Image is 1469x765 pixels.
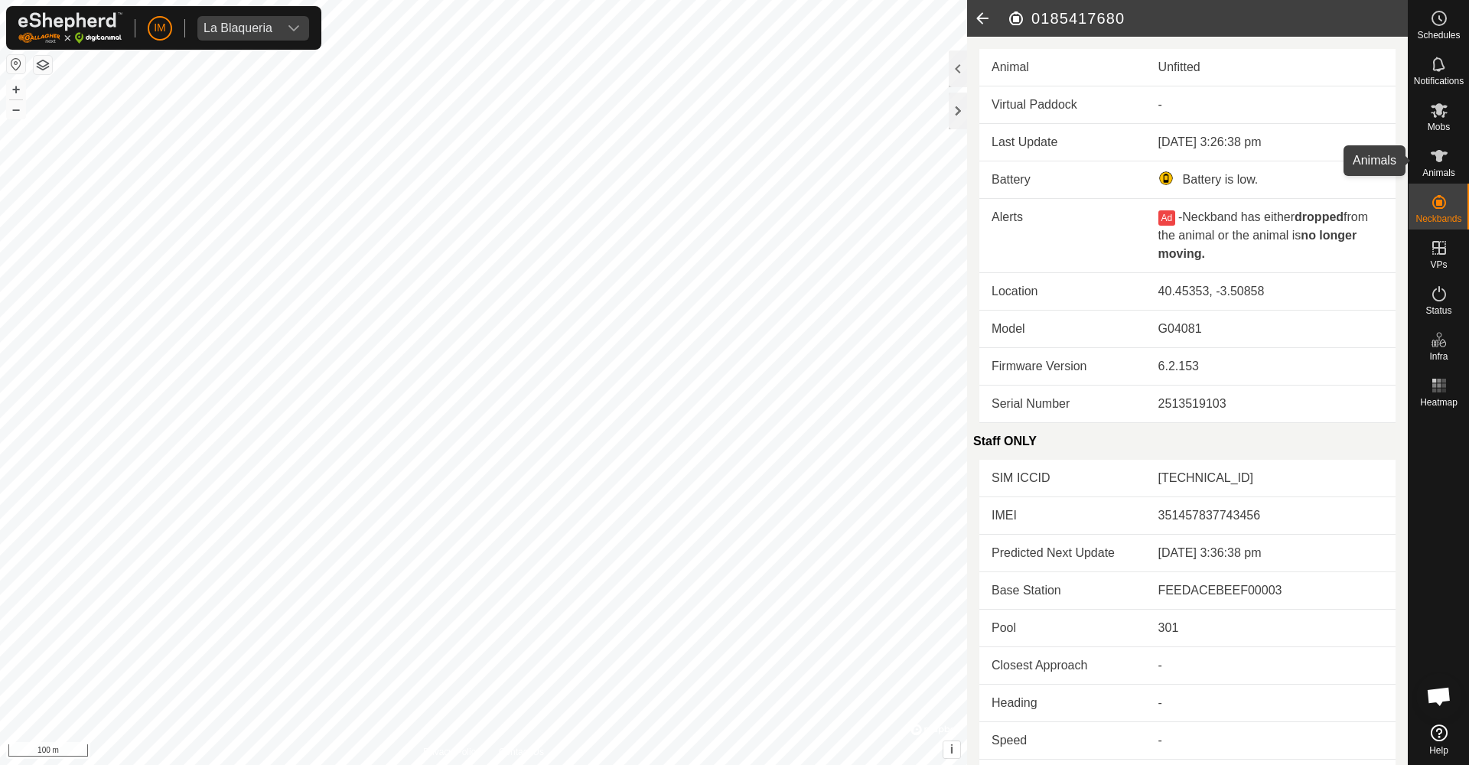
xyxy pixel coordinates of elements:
[1414,76,1464,86] span: Notifications
[979,685,1146,722] td: Heading
[1429,746,1448,755] span: Help
[979,311,1146,348] td: Model
[973,423,1396,460] div: Staff ONLY
[1007,9,1408,28] h2: 0185417680
[1146,535,1396,572] td: [DATE] 3:36:38 pm
[1146,647,1396,685] td: -
[979,49,1146,86] td: Animal
[1146,497,1396,535] td: 351457837743456
[7,55,25,73] button: Reset Map
[154,20,166,36] span: IM
[1146,685,1396,722] td: -
[278,16,309,41] div: dropdown trigger
[1409,718,1469,761] a: Help
[1158,58,1383,76] div: Unfitted
[1178,210,1182,223] span: -
[1428,122,1450,132] span: Mobs
[423,745,480,759] a: Privacy Policy
[1158,395,1383,413] div: 2513519103
[979,124,1146,161] td: Last Update
[979,199,1146,273] td: Alerts
[1429,352,1448,361] span: Infra
[979,610,1146,647] td: Pool
[979,647,1146,685] td: Closest Approach
[979,386,1146,423] td: Serial Number
[1417,31,1460,40] span: Schedules
[979,535,1146,572] td: Predicted Next Update
[197,16,278,41] span: La Blaqueria
[1422,168,1455,177] span: Animals
[1420,398,1458,407] span: Heatmap
[979,572,1146,610] td: Base Station
[1425,306,1451,315] span: Status
[1158,320,1383,338] div: G04081
[979,497,1146,535] td: IMEI
[1158,282,1383,301] div: 40.45353, -3.50858
[943,741,960,758] button: i
[1415,214,1461,223] span: Neckbands
[1158,357,1383,376] div: 6.2.153
[979,722,1146,760] td: Speed
[1430,260,1447,269] span: VPs
[979,161,1146,199] td: Battery
[1146,572,1396,610] td: FEEDACEBEEF00003
[979,460,1146,497] td: SIM ICCID
[1146,460,1396,497] td: [TECHNICAL_ID]
[18,12,122,44] img: Gallagher Logo
[1146,610,1396,647] td: 301
[204,22,272,34] div: La Blaqueria
[1158,98,1162,111] app-display-virtual-paddock-transition: -
[950,743,953,756] span: i
[979,86,1146,124] td: Virtual Paddock
[7,100,25,119] button: –
[979,273,1146,311] td: Location
[1158,210,1368,260] span: Neckband has either from the animal or the animal is
[1158,210,1175,226] button: Ad
[7,80,25,99] button: +
[499,745,544,759] a: Contact Us
[1146,722,1396,760] td: -
[1158,133,1383,151] div: [DATE] 3:26:38 pm
[1158,171,1383,189] div: Battery is low.
[34,56,52,74] button: Map Layers
[1416,673,1462,719] div: Chat abierto
[1295,210,1344,223] b: dropped
[979,348,1146,386] td: Firmware Version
